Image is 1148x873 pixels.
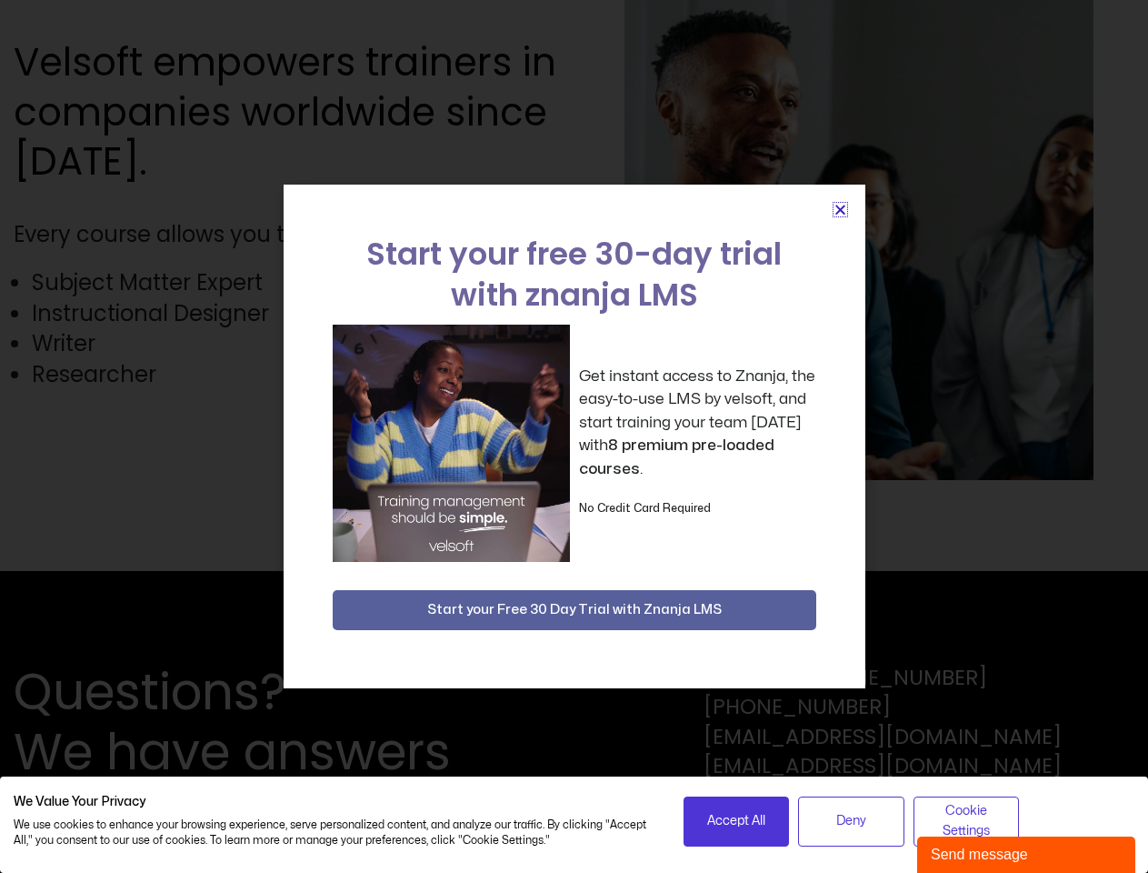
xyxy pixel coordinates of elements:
[834,203,847,216] a: Close
[579,437,774,477] strong: 8 premium pre-loaded courses
[913,797,1020,847] button: Adjust cookie preferences
[427,599,722,621] span: Start your Free 30 Day Trial with Znanja LMS
[14,818,656,848] p: We use cookies to enhance your browsing experience, serve personalized content, and analyze our t...
[333,590,816,630] button: Start your Free 30 Day Trial with Znanja LMS
[14,794,656,810] h2: We Value Your Privacy
[333,325,570,562] img: a woman sitting at her laptop dancing
[836,811,866,831] span: Deny
[684,797,790,847] button: Accept all cookies
[579,365,816,481] p: Get instant access to Znanja, the easy-to-use LMS by velsoft, and start training your team [DATE]...
[579,503,711,514] strong: No Credit Card Required
[798,797,904,847] button: Deny all cookies
[707,811,765,831] span: Accept All
[917,833,1139,873] iframe: chat widget
[333,234,816,316] h2: Start your free 30-day trial with znanja LMS
[925,801,1008,842] span: Cookie Settings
